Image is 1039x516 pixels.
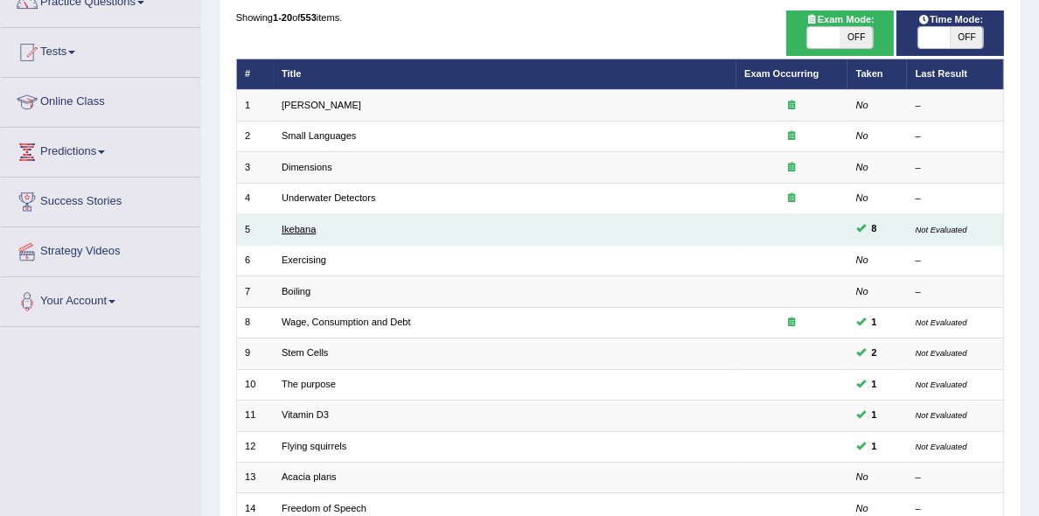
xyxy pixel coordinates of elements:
b: 553 [300,12,316,23]
td: 10 [236,369,274,400]
a: Vitamin D3 [282,409,329,420]
em: No [856,503,868,513]
a: Small Languages [282,130,356,141]
em: No [856,471,868,482]
em: No [856,286,868,296]
span: You can still take this question [866,221,882,237]
a: Boiling [282,286,310,296]
td: 7 [236,276,274,307]
div: – [916,161,995,175]
a: Dimensions [282,162,332,172]
a: Exam Occurring [744,68,819,79]
em: No [856,255,868,265]
div: Showing of items. [236,10,1005,24]
a: Predictions [1,128,200,171]
div: – [916,129,995,143]
em: No [856,130,868,141]
th: Last Result [907,59,1004,89]
a: Wage, Consumption and Debt [282,317,411,327]
span: You can still take this question [866,439,882,455]
td: 11 [236,401,274,431]
td: 13 [236,463,274,493]
small: Not Evaluated [916,317,967,327]
a: [PERSON_NAME] [282,100,361,110]
div: – [916,471,995,485]
span: You can still take this question [866,345,882,361]
td: 1 [236,90,274,121]
span: OFF [951,27,983,48]
a: Acacia plans [282,471,337,482]
span: Time Mode: [912,12,989,28]
span: OFF [840,27,873,48]
a: Success Stories [1,178,200,221]
a: Stem Cells [282,347,328,358]
a: Freedom of Speech [282,503,366,513]
a: Strategy Videos [1,227,200,271]
td: 8 [236,307,274,338]
th: Title [274,59,736,89]
div: Show exams occurring in exams [786,10,894,56]
div: – [916,99,995,113]
b: 1-20 [273,12,292,23]
span: You can still take this question [866,315,882,331]
div: – [916,254,995,268]
td: 9 [236,338,274,369]
small: Not Evaluated [916,380,967,389]
td: 3 [236,152,274,183]
a: Underwater Detectors [282,192,375,203]
em: No [856,162,868,172]
span: Exam Mode: [799,12,880,28]
a: Flying squirrels [282,441,346,451]
em: No [856,100,868,110]
a: Exercising [282,255,326,265]
div: Exam occurring question [744,129,840,143]
a: Tests [1,28,200,72]
span: You can still take this question [866,408,882,423]
td: 12 [236,431,274,462]
div: – [916,192,995,206]
div: – [916,502,995,516]
em: No [856,192,868,203]
span: You can still take this question [866,377,882,393]
a: Online Class [1,78,200,122]
div: Exam occurring question [744,161,840,175]
div: Exam occurring question [744,192,840,206]
a: Your Account [1,277,200,321]
div: Exam occurring question [744,99,840,113]
th: Taken [847,59,907,89]
small: Not Evaluated [916,225,967,234]
small: Not Evaluated [916,442,967,451]
div: Exam occurring question [744,316,840,330]
a: Ikebana [282,224,316,234]
th: # [236,59,274,89]
td: 4 [236,183,274,213]
a: The purpose [282,379,336,389]
td: 6 [236,245,274,275]
td: 5 [236,214,274,245]
div: – [916,285,995,299]
small: Not Evaluated [916,410,967,420]
small: Not Evaluated [916,348,967,358]
td: 2 [236,121,274,151]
